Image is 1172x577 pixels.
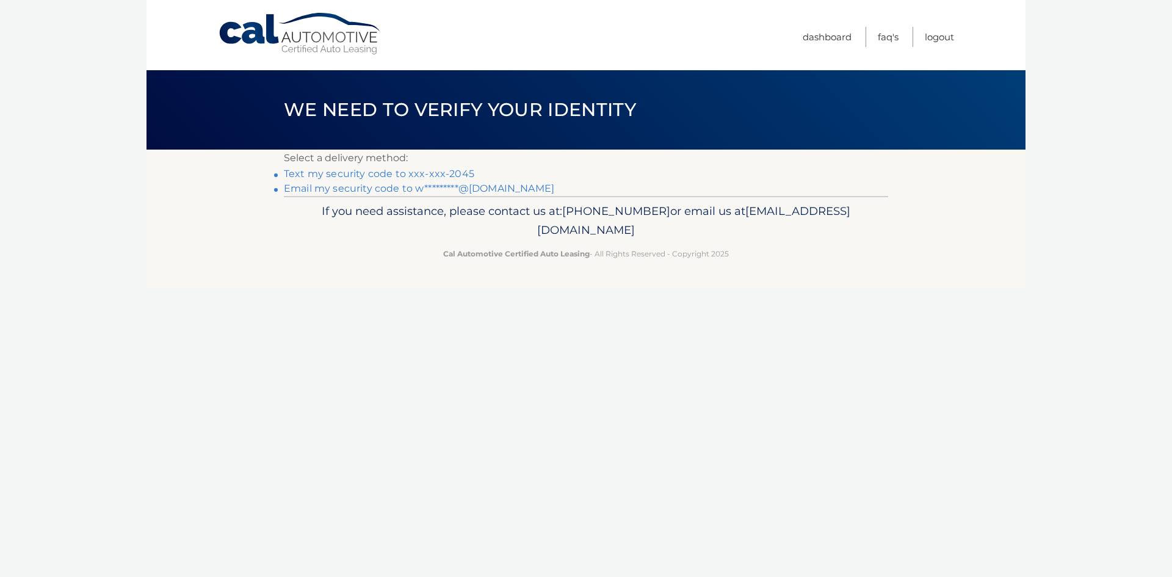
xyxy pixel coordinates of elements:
[284,168,474,180] a: Text my security code to xxx-xxx-2045
[562,204,670,218] span: [PHONE_NUMBER]
[284,98,636,121] span: We need to verify your identity
[925,27,954,47] a: Logout
[803,27,852,47] a: Dashboard
[292,247,880,260] p: - All Rights Reserved - Copyright 2025
[878,27,899,47] a: FAQ's
[284,150,888,167] p: Select a delivery method:
[284,183,554,194] a: Email my security code to w*********@[DOMAIN_NAME]
[292,201,880,241] p: If you need assistance, please contact us at: or email us at
[218,12,383,56] a: Cal Automotive
[443,249,590,258] strong: Cal Automotive Certified Auto Leasing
